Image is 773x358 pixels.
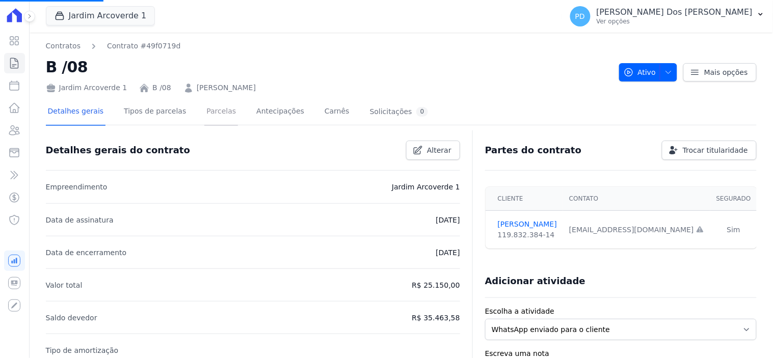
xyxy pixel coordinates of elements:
a: Mais opções [683,63,757,81]
div: 0 [416,107,429,117]
button: Jardim Arcoverde 1 [46,6,155,25]
p: Jardim Arcoverde 1 [392,181,460,193]
div: 119.832.384-14 [498,230,557,240]
a: Detalhes gerais [46,99,106,126]
span: Alterar [427,145,451,155]
h3: Partes do contrato [485,144,582,156]
a: Antecipações [254,99,306,126]
span: Mais opções [704,67,748,77]
p: Ver opções [597,17,753,25]
span: PD [575,13,585,20]
p: Data de encerramento [46,246,127,259]
a: [PERSON_NAME] [197,82,256,93]
div: Jardim Arcoverde 1 [46,82,127,93]
p: Data de assinatura [46,214,114,226]
p: [PERSON_NAME] Dos [PERSON_NAME] [597,7,753,17]
p: [DATE] [436,246,460,259]
h3: Adicionar atividade [485,275,585,287]
p: Empreendimento [46,181,108,193]
a: Carnês [323,99,352,126]
a: Parcelas [204,99,238,126]
button: PD [PERSON_NAME] Dos [PERSON_NAME] Ver opções [562,2,773,31]
nav: Breadcrumb [46,41,611,51]
a: Solicitações0 [368,99,431,126]
p: Tipo de amortização [46,344,119,356]
label: Escolha a atividade [485,306,757,317]
button: Ativo [619,63,678,81]
p: R$ 25.150,00 [412,279,460,291]
a: B /08 [152,82,171,93]
a: Trocar titularidade [662,141,757,160]
span: Trocar titularidade [683,145,748,155]
h2: B /08 [46,56,611,78]
a: Alterar [406,141,460,160]
nav: Breadcrumb [46,41,181,51]
a: Contrato #49f0719d [107,41,181,51]
a: Contratos [46,41,81,51]
th: Segurado [710,187,757,211]
p: R$ 35.463,58 [412,312,460,324]
th: Contato [563,187,710,211]
a: Tipos de parcelas [122,99,188,126]
p: [DATE] [436,214,460,226]
div: [EMAIL_ADDRESS][DOMAIN_NAME] [569,225,704,235]
a: [PERSON_NAME] [498,219,557,230]
h3: Detalhes gerais do contrato [46,144,190,156]
td: Sim [710,211,757,249]
p: Valor total [46,279,83,291]
p: Saldo devedor [46,312,97,324]
div: Solicitações [370,107,429,117]
span: Ativo [624,63,656,81]
th: Cliente [486,187,563,211]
